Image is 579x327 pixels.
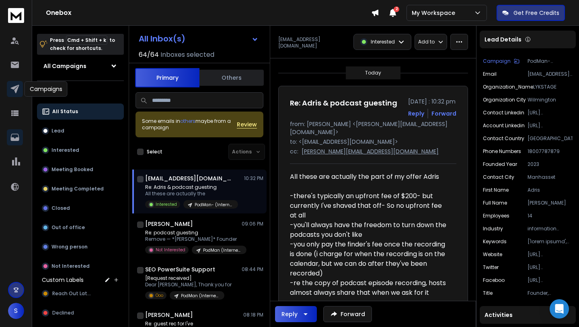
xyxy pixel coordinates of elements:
[139,35,185,43] h1: All Inbox(s)
[483,71,497,77] p: Email
[37,305,124,321] button: Declined
[528,213,573,219] p: 14
[132,31,265,47] button: All Inbox(s)
[483,110,524,116] p: contact Linkedin
[290,191,450,220] div: -there's typically an upfront fee of $200- but currently I've shaved that off- So no upfront fee ...
[483,251,502,258] p: website
[275,306,317,322] button: Reply
[528,277,573,284] p: [URL][DOMAIN_NAME]
[408,97,456,106] p: [DATE] : 10:32 pm
[156,201,177,207] p: Interested
[52,310,74,316] span: Declined
[37,123,124,139] button: Lead
[43,62,86,70] h1: All Campaigns
[528,251,573,258] p: [URL][DOMAIN_NAME]
[147,149,162,155] label: Select
[290,278,450,298] div: -re the copy of podcast episode recording, hosts almost always share that when we ask for it
[323,306,372,322] button: Forward
[528,187,573,193] p: Adris
[483,264,499,271] p: Twitter
[497,5,565,21] button: Get Free Credits
[145,220,193,228] h1: [PERSON_NAME]
[243,312,263,318] p: 08:18 PM
[290,220,450,240] div: -you'll always have the freedom to turn down the podcasts you don't like
[8,303,24,319] button: S
[180,118,195,124] span: others
[483,200,507,206] p: Full Name
[50,36,115,52] p: Press to check for shortcuts.
[37,103,124,120] button: All Status
[528,97,573,103] p: Wilmington
[25,81,68,97] div: Campaigns
[528,264,573,271] p: [URL][DOMAIN_NAME]
[483,97,526,103] p: Organization City
[51,205,70,211] p: Closed
[160,50,214,60] h3: Inboxes selected
[145,184,238,190] p: Re: Adris & podcast guesting
[42,276,84,284] h3: Custom Labels
[51,224,85,231] p: Out of office
[145,275,232,281] p: [Request received]
[37,258,124,274] button: Not Interested
[203,247,242,253] p: PodMan (Internet) Batch #1 A ([PERSON_NAME])
[199,69,264,87] button: Others
[139,50,159,60] span: 64 / 64
[290,147,298,155] p: cc:
[145,281,232,288] p: Dear [PERSON_NAME], Thank you for
[37,181,124,197] button: Meeting Completed
[52,290,92,297] span: Reach Out Later
[483,122,525,129] p: Account Linkedin
[528,58,573,64] p: PodMan- (Internet) Batch #1 B ([PERSON_NAME])
[528,135,573,142] p: [GEOGRAPHIC_DATA]
[394,6,399,12] span: 2
[37,87,124,99] h3: Filters
[145,321,238,327] p: Re: guest rec for I've
[37,239,124,255] button: Wrong person
[418,39,435,45] p: Add to
[528,122,573,129] p: [URL][DOMAIN_NAME]
[142,118,237,131] div: Some emails in maybe from a campaign
[145,236,242,242] p: Remove — *[PERSON_NAME]* Founder
[365,70,381,76] p: Today
[528,226,573,232] p: information technology & services
[51,263,90,269] p: Not Interested
[528,161,573,168] p: 2023
[431,110,456,118] div: Forward
[528,71,573,77] p: [EMAIL_ADDRESS][DOMAIN_NAME]
[156,292,163,298] p: Ooo
[528,110,573,116] p: [URL][DOMAIN_NAME]
[8,8,24,23] img: logo
[51,147,79,153] p: Interested
[145,230,242,236] p: Re: podcast guesting
[412,9,458,17] p: My Workspace
[483,187,509,193] p: First Name
[483,84,533,90] p: Organization_Name
[244,175,263,182] p: 10:32 PM
[408,110,424,118] button: Reply
[281,310,298,318] div: Reply
[483,58,519,64] button: Campaign
[51,128,64,134] p: Lead
[528,238,573,245] p: ['lorem ipsumd', 'sitam consectet', 'adip elitse', 'doei te', 'incidid utlabo', 'etdolore magnaal...
[195,202,233,208] p: PodMan- (Internet) Batch #1 B ([PERSON_NAME])
[135,68,199,87] button: Primary
[66,35,107,45] span: Cmd + Shift + k
[483,135,524,142] p: Contact Country
[483,58,511,64] p: Campaign
[483,277,505,284] p: Faceboo
[181,293,220,299] p: PodMan (Internet) Batch #1 A ([PERSON_NAME])
[242,266,263,273] p: 08:44 PM
[37,58,124,74] button: All Campaigns
[37,286,124,302] button: Reach Out Later
[290,138,456,146] p: to: <[EMAIL_ADDRESS][DOMAIN_NAME]>
[145,265,215,273] h1: SEO PowerSuite Support
[37,142,124,158] button: Interested
[237,120,257,128] button: Review
[533,84,573,90] p: LYKSTAGE
[528,174,573,180] p: Manhasset
[483,238,507,245] p: Keywords
[37,200,124,216] button: Closed
[145,174,234,182] h1: [EMAIL_ADDRESS][DOMAIN_NAME]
